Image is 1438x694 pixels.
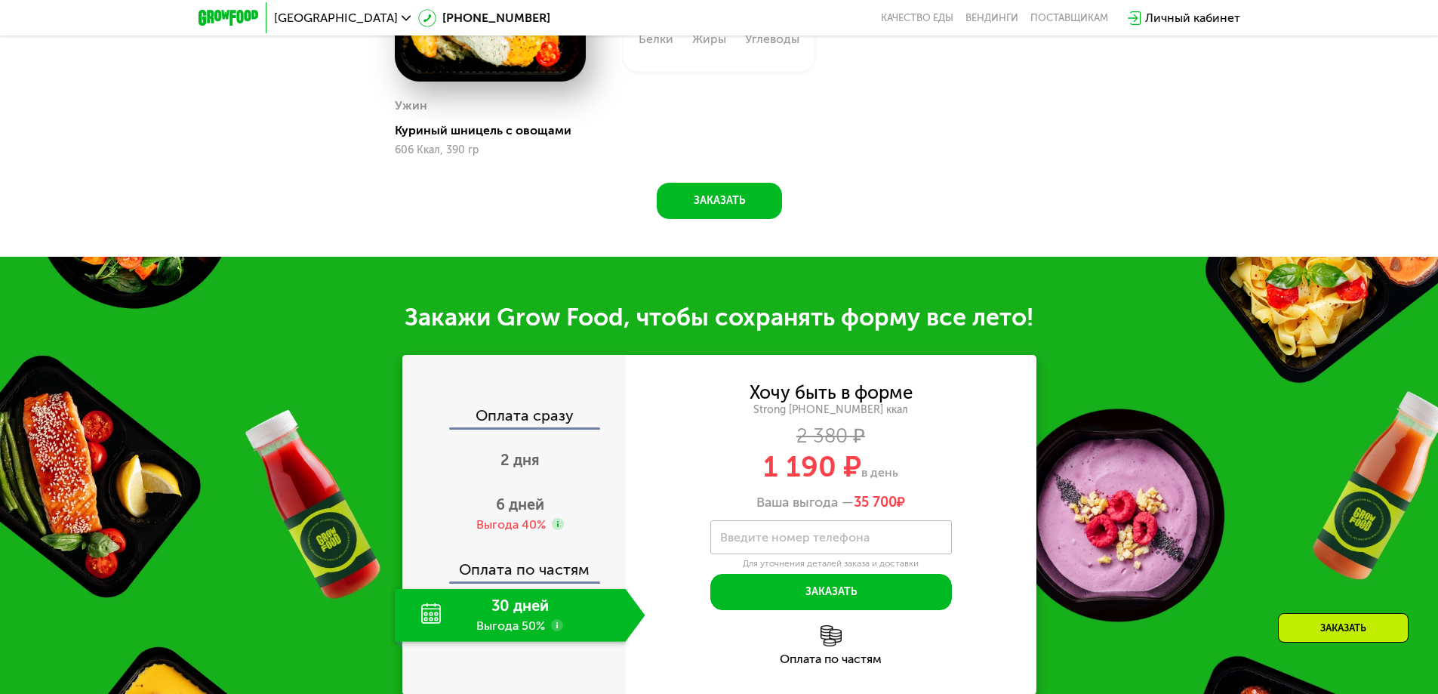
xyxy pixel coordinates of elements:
span: 6 дней [496,495,544,514]
button: Заказать [657,183,782,219]
div: поставщикам [1030,12,1108,24]
div: Оплата сразу [404,408,626,427]
div: Жиры [692,33,726,45]
div: Хочу быть в форме [750,384,913,401]
span: 1 190 ₽ [763,449,861,484]
div: Ваша выгода — [626,495,1036,511]
span: 35 700 [854,494,897,510]
div: Углеводы [745,33,799,45]
div: Белки [639,33,673,45]
a: Качество еды [881,12,953,24]
div: Оплата по частям [626,653,1036,665]
div: Личный кабинет [1145,9,1240,27]
span: ₽ [854,495,905,511]
div: 2 380 ₽ [626,428,1036,445]
img: l6xcnZfty9opOoJh.png [821,625,842,646]
span: [GEOGRAPHIC_DATA] [274,12,398,24]
label: Введите номер телефона [720,533,870,541]
span: 2 дня [500,451,540,469]
div: Оплата по частям [404,547,626,581]
div: 606 Ккал, 390 гр [395,144,586,156]
a: [PHONE_NUMBER] [418,9,550,27]
div: Куриный шницель с овощами [395,123,598,138]
div: Ужин [395,94,427,117]
div: Для уточнения деталей заказа и доставки [710,558,952,570]
div: Заказать [1278,613,1409,643]
div: Выгода 40% [476,517,546,533]
div: Strong [PHONE_NUMBER] ккал [626,403,1036,417]
a: Вендинги [965,12,1018,24]
span: в день [861,465,898,480]
button: Заказать [710,574,952,610]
